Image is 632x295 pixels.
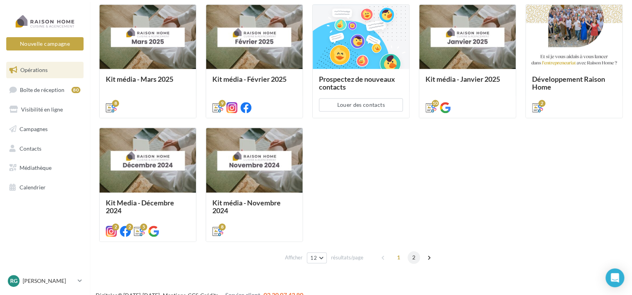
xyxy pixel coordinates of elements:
span: Kit Media - Décembre 2024 [106,198,174,215]
span: 2 [408,251,420,264]
button: 12 [307,252,327,263]
a: Opérations [5,62,85,78]
span: Kit média - Mars 2025 [106,75,173,83]
div: 8 [219,223,226,230]
div: 10 [432,100,439,107]
span: Kit média - Février 2025 [212,75,287,83]
a: Calendrier [5,179,85,196]
div: 2 [538,100,545,107]
span: résultats/page [331,254,363,261]
p: [PERSON_NAME] [23,277,75,285]
span: Rg [10,277,18,285]
div: Open Intercom Messenger [605,268,624,287]
span: Boîte de réception [20,86,64,93]
span: 12 [310,255,317,261]
button: Nouvelle campagne [6,37,84,50]
div: 2 [126,223,133,230]
a: Contacts [5,140,85,157]
span: Contacts [20,145,41,151]
div: 9 [219,100,226,107]
div: 5 [140,223,147,230]
span: 1 [392,251,405,264]
span: Kit média - Janvier 2025 [425,75,500,83]
a: Rg [PERSON_NAME] [6,273,84,288]
span: Calendrier [20,184,46,191]
span: Kit média - Novembre 2024 [212,198,281,215]
span: Développement Raison Home [532,75,605,91]
a: Médiathèque [5,160,85,176]
span: Prospectez de nouveaux contacts [319,75,395,91]
button: Louer des contacts [319,98,403,112]
div: 2 [112,223,119,230]
a: Visibilité en ligne [5,101,85,118]
div: 80 [71,87,80,93]
a: Boîte de réception80 [5,81,85,98]
span: Afficher [285,254,303,261]
span: Opérations [20,67,48,73]
a: Campagnes [5,121,85,137]
span: Campagnes [20,126,48,132]
span: Visibilité en ligne [21,106,63,113]
div: 8 [112,100,119,107]
span: Médiathèque [20,164,52,171]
